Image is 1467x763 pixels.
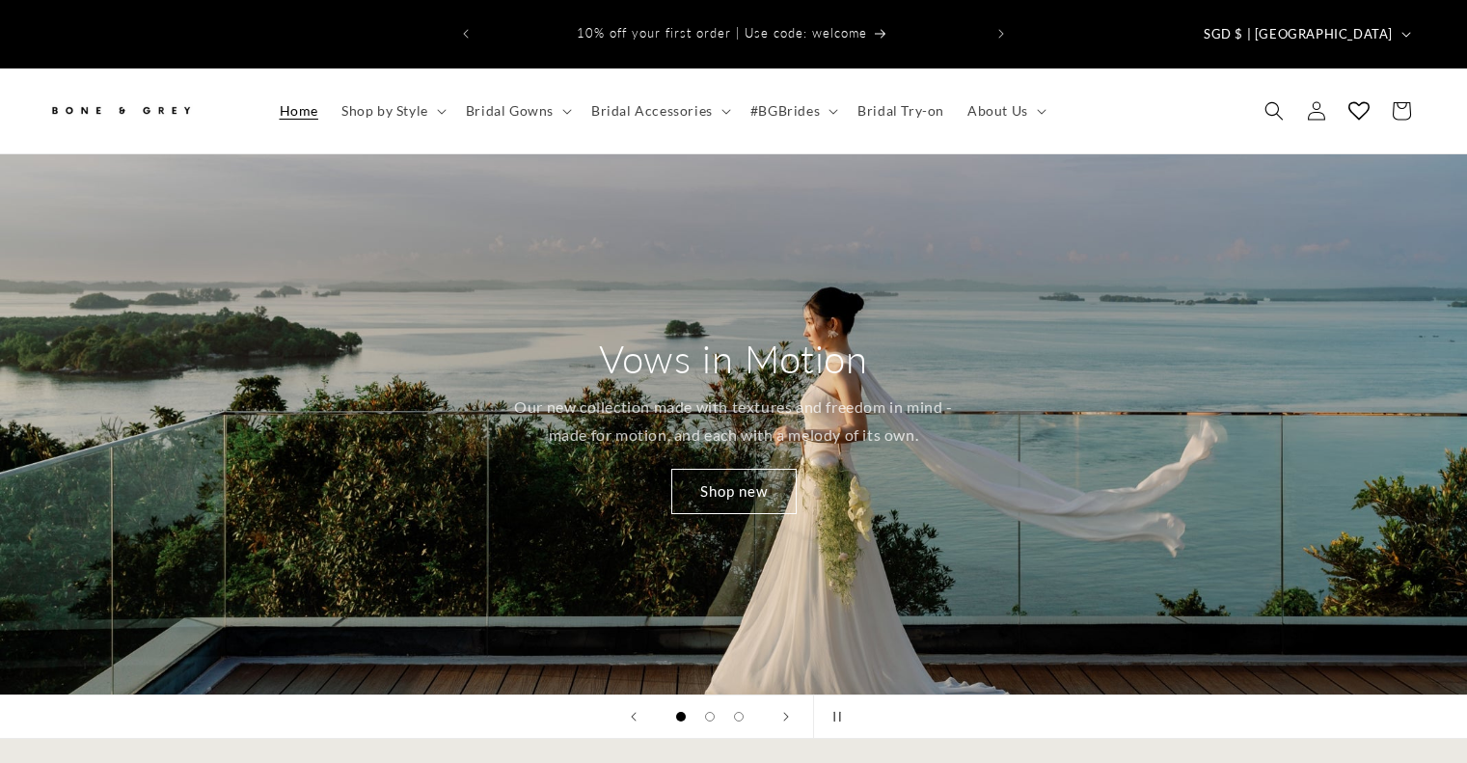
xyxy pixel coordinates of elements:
[857,102,944,120] span: Bridal Try-on
[341,102,428,120] span: Shop by Style
[967,102,1028,120] span: About Us
[671,469,797,514] a: Shop new
[666,702,695,731] button: Load slide 1 of 3
[466,102,554,120] span: Bridal Gowns
[1204,25,1393,44] span: SGD $ | [GEOGRAPHIC_DATA]
[739,91,846,131] summary: #BGBrides
[268,91,330,131] a: Home
[599,334,867,384] h2: Vows in Motion
[577,25,867,41] span: 10% off your first order | Use code: welcome
[724,702,753,731] button: Load slide 3 of 3
[580,91,739,131] summary: Bridal Accessories
[48,95,193,126] img: Bone and Grey Bridal
[612,695,655,738] button: Previous slide
[591,102,713,120] span: Bridal Accessories
[765,695,807,738] button: Next slide
[1192,15,1419,52] button: SGD $ | [GEOGRAPHIC_DATA]
[445,15,487,52] button: Previous announcement
[280,102,318,120] span: Home
[750,102,820,120] span: #BGBrides
[695,702,724,731] button: Load slide 2 of 3
[956,91,1054,131] summary: About Us
[41,88,249,134] a: Bone and Grey Bridal
[454,91,580,131] summary: Bridal Gowns
[330,91,454,131] summary: Shop by Style
[1253,90,1295,132] summary: Search
[504,394,963,450] p: Our new collection made with textures and freedom in mind - made for motion, and each with a melo...
[846,91,956,131] a: Bridal Try-on
[813,695,856,738] button: Pause slideshow
[980,15,1022,52] button: Next announcement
